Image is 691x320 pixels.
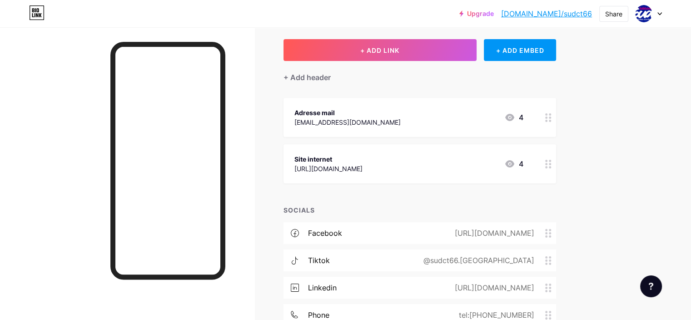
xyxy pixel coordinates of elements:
a: [DOMAIN_NAME]/sudct66 [501,8,592,19]
div: linkedin [308,282,337,293]
a: Upgrade [459,10,494,17]
div: Share [605,9,622,19]
div: tiktok [308,255,330,266]
div: 4 [504,158,523,169]
div: + Add header [283,72,331,83]
div: Adresse mail [294,108,401,117]
div: [URL][DOMAIN_NAME] [294,164,363,173]
button: + ADD LINK [283,39,477,61]
img: sudct66 [635,5,652,22]
div: [URL][DOMAIN_NAME] [440,228,545,239]
span: + ADD LINK [360,46,399,54]
div: [EMAIL_ADDRESS][DOMAIN_NAME] [294,117,401,127]
div: Site internet [294,154,363,164]
div: [URL][DOMAIN_NAME] [440,282,545,293]
div: SOCIALS [283,205,556,215]
div: @sudct66.[GEOGRAPHIC_DATA] [409,255,545,266]
div: 4 [504,112,523,123]
div: + ADD EMBED [484,39,556,61]
div: facebook [308,228,342,239]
